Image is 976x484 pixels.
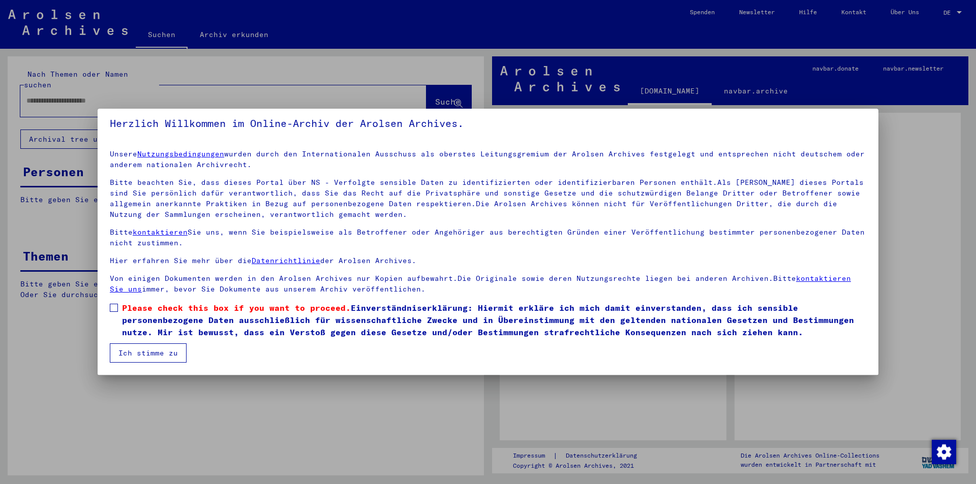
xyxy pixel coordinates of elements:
[110,343,187,363] button: Ich stimme zu
[110,273,866,295] p: Von einigen Dokumenten werden in den Arolsen Archives nur Kopien aufbewahrt.Die Originale sowie d...
[110,149,866,170] p: Unsere wurden durch den Internationalen Ausschuss als oberstes Leitungsgremium der Arolsen Archiv...
[932,440,956,464] img: Zustimmung ändern
[137,149,224,158] a: Nutzungsbedingungen
[252,256,320,265] a: Datenrichtlinie
[133,228,188,237] a: kontaktieren
[122,302,866,338] span: Einverständniserklärung: Hiermit erkläre ich mich damit einverstanden, dass ich sensible personen...
[122,303,351,313] span: Please check this box if you want to proceed.
[110,227,866,248] p: Bitte Sie uns, wenn Sie beispielsweise als Betroffener oder Angehöriger aus berechtigten Gründen ...
[110,115,866,132] h5: Herzlich Willkommen im Online-Archiv der Arolsen Archives.
[110,255,866,266] p: Hier erfahren Sie mehr über die der Arolsen Archives.
[110,177,866,220] p: Bitte beachten Sie, dass dieses Portal über NS - Verfolgte sensible Daten zu identifizierten oder...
